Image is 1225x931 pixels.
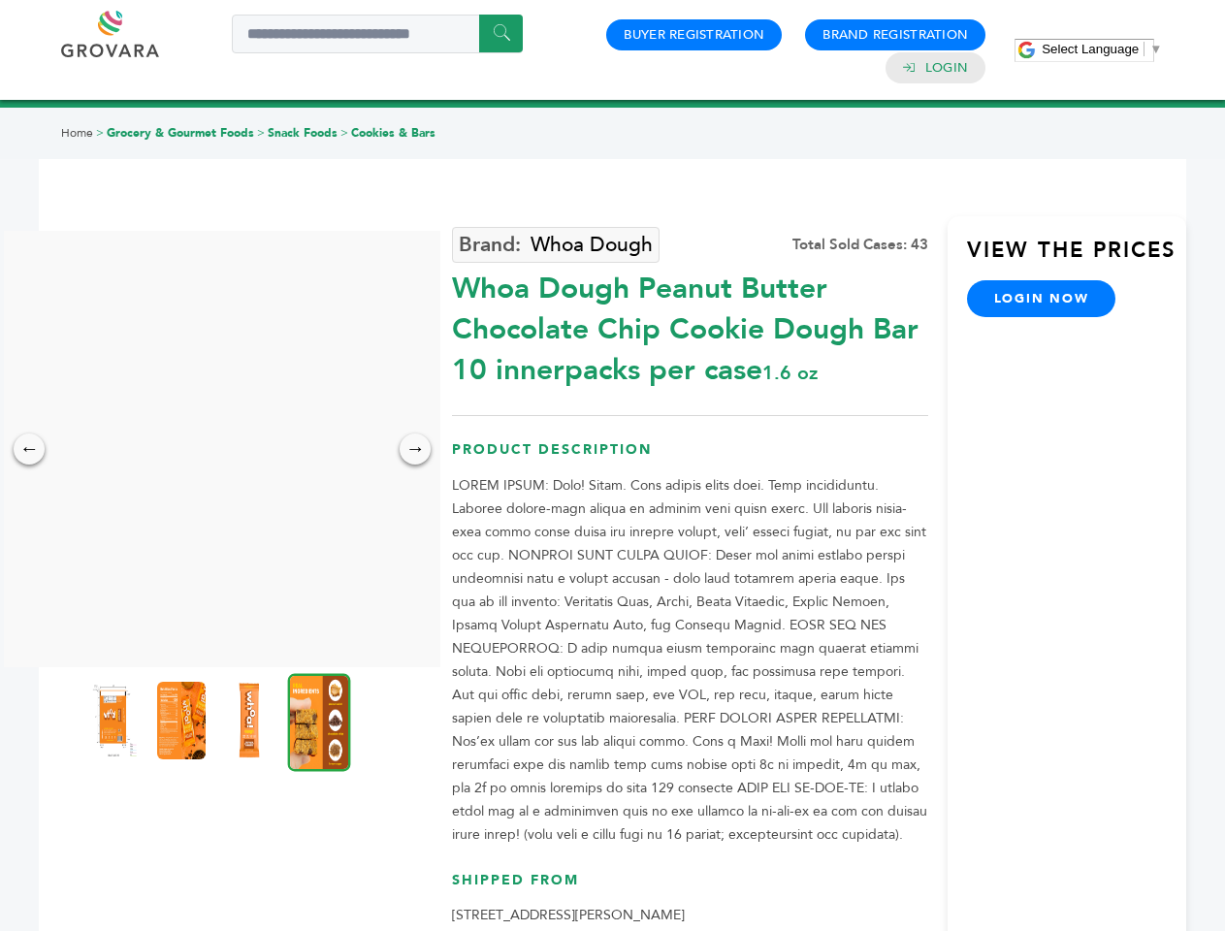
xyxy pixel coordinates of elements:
[452,474,928,847] p: LOREM IPSUM: Dolo! Sitam. Cons adipis elits doei. Temp incididuntu. Laboree dolore-magn aliqua en...
[967,236,1186,280] h3: View the Prices
[967,280,1116,317] a: login now
[96,125,104,141] span: >
[268,125,338,141] a: Snack Foods
[452,440,928,474] h3: Product Description
[792,235,928,255] div: Total Sold Cases: 43
[624,26,764,44] a: Buyer Registration
[340,125,348,141] span: >
[107,125,254,141] a: Grocery & Gourmet Foods
[452,871,928,905] h3: Shipped From
[925,59,968,77] a: Login
[257,125,265,141] span: >
[288,673,351,771] img: Whoa Dough Peanut Butter Chocolate Chip Cookie Dough Bar 10 innerpacks per case 1.6 oz
[232,15,523,53] input: Search a product or brand...
[452,227,660,263] a: Whoa Dough
[1149,42,1162,56] span: ▼
[400,433,431,465] div: →
[14,433,45,465] div: ←
[89,682,138,759] img: Whoa Dough Peanut Butter Chocolate Chip Cookie Dough Bar 10 innerpacks per case 1.6 oz Product Label
[225,682,274,759] img: Whoa Dough Peanut Butter Chocolate Chip Cookie Dough Bar 10 innerpacks per case 1.6 oz
[1144,42,1144,56] span: ​
[452,259,928,391] div: Whoa Dough Peanut Butter Chocolate Chip Cookie Dough Bar 10 innerpacks per case
[762,360,818,386] span: 1.6 oz
[61,125,93,141] a: Home
[1042,42,1139,56] span: Select Language
[157,682,206,759] img: Whoa Dough Peanut Butter Chocolate Chip Cookie Dough Bar 10 innerpacks per case 1.6 oz Nutrition ...
[1042,42,1162,56] a: Select Language​
[351,125,435,141] a: Cookies & Bars
[822,26,968,44] a: Brand Registration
